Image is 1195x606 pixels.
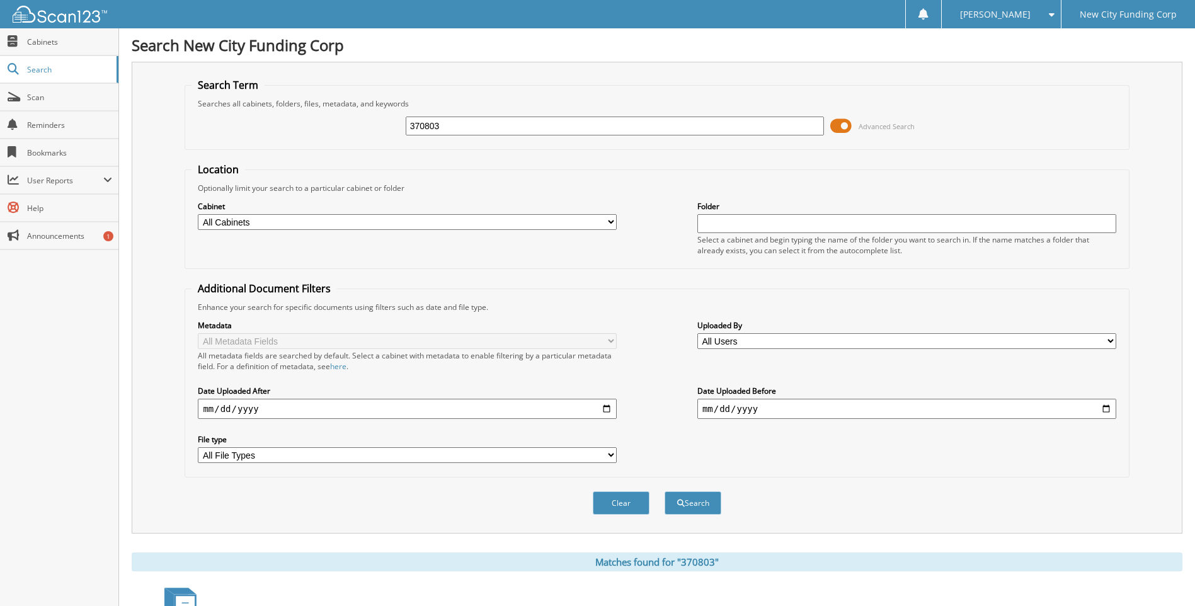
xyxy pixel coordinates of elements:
[27,231,112,241] span: Announcements
[593,491,649,515] button: Clear
[27,92,112,103] span: Scan
[27,37,112,47] span: Cabinets
[27,175,103,186] span: User Reports
[198,350,617,372] div: All metadata fields are searched by default. Select a cabinet with metadata to enable filtering b...
[132,552,1182,571] div: Matches found for "370803"
[330,361,346,372] a: here
[1080,11,1177,18] span: New City Funding Corp
[27,203,112,214] span: Help
[192,282,337,295] legend: Additional Document Filters
[859,122,915,131] span: Advanced Search
[103,231,113,241] div: 1
[192,98,1122,109] div: Searches all cabinets, folders, files, metadata, and keywords
[27,120,112,130] span: Reminders
[13,6,107,23] img: scan123-logo-white.svg
[192,183,1122,193] div: Optionally limit your search to a particular cabinet or folder
[27,147,112,158] span: Bookmarks
[665,491,721,515] button: Search
[697,399,1116,419] input: end
[198,320,617,331] label: Metadata
[697,320,1116,331] label: Uploaded By
[192,78,265,92] legend: Search Term
[697,234,1116,256] div: Select a cabinet and begin typing the name of the folder you want to search in. If the name match...
[960,11,1031,18] span: [PERSON_NAME]
[697,201,1116,212] label: Folder
[198,399,617,419] input: start
[198,386,617,396] label: Date Uploaded After
[198,201,617,212] label: Cabinet
[192,163,245,176] legend: Location
[198,434,617,445] label: File type
[132,35,1182,55] h1: Search New City Funding Corp
[697,386,1116,396] label: Date Uploaded Before
[27,64,110,75] span: Search
[192,302,1122,312] div: Enhance your search for specific documents using filters such as date and file type.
